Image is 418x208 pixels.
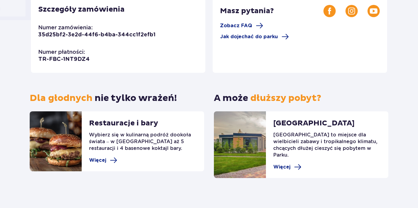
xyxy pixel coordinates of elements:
[89,119,158,132] p: Restauracje i bary
[30,92,177,104] p: nie tylko wrażeń!
[38,31,155,39] p: 35d25bf2-3e2d-44f6-b4ba-344cc1f2efb1
[214,92,321,104] p: A może
[220,6,323,16] p: Masz pytania?
[345,5,358,17] img: Instagram
[38,24,93,31] p: Numer zamówienia:
[368,5,380,17] img: Youtube
[273,132,381,163] p: [GEOGRAPHIC_DATA] to miejsce dla wielbicieli zabawy i tropikalnego klimatu, chcących dłużej ciesz...
[38,5,125,14] p: Szczegóły zamówienia
[220,22,252,29] span: Zobacz FAQ
[214,111,266,178] img: Suntago Village
[273,163,301,171] a: Więcej
[220,33,289,40] a: Jak dojechać do parku
[30,111,82,171] img: restaurants
[89,157,106,164] span: Więcej
[30,92,92,104] span: Dla głodnych
[220,22,263,29] a: Zobacz FAQ
[273,164,290,170] span: Więcej
[273,119,355,132] p: [GEOGRAPHIC_DATA]
[220,33,278,40] span: Jak dojechać do parku
[38,56,90,63] p: TR-FBC-1NT9DZ4
[250,92,321,104] span: dłuższy pobyt?
[89,157,117,164] a: Więcej
[323,5,336,17] img: Facebook
[38,48,85,56] p: Numer płatności:
[89,132,197,157] p: Wybierz się w kulinarną podróż dookoła świata – w [GEOGRAPHIC_DATA] aż 5 restauracji i 4 basenowe...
